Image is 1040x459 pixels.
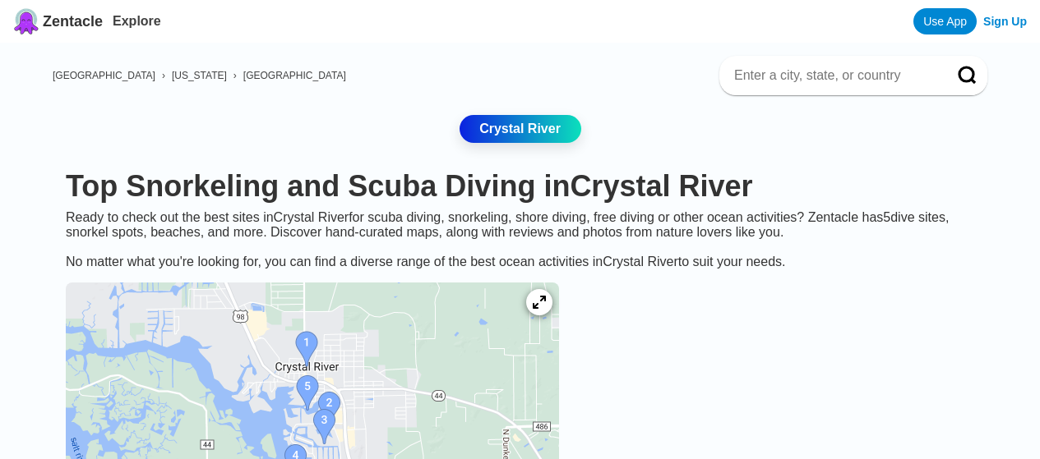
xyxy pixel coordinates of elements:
[53,70,155,81] a: [GEOGRAPHIC_DATA]
[243,70,346,81] a: [GEOGRAPHIC_DATA]
[13,8,39,34] img: Zentacle logo
[172,70,227,81] a: [US_STATE]
[913,8,977,34] a: Use App
[162,70,165,81] span: ›
[233,70,237,81] span: ›
[733,67,935,84] input: Enter a city, state, or country
[53,210,987,269] div: Ready to check out the best sites in Crystal River for scuba diving, snorkeling, shore diving, fr...
[66,169,974,204] h1: Top Snorkeling and Scuba Diving in Crystal River
[113,14,161,28] a: Explore
[983,15,1027,28] a: Sign Up
[43,13,103,30] span: Zentacle
[13,8,103,34] a: Zentacle logoZentacle
[460,115,581,143] a: Crystal River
